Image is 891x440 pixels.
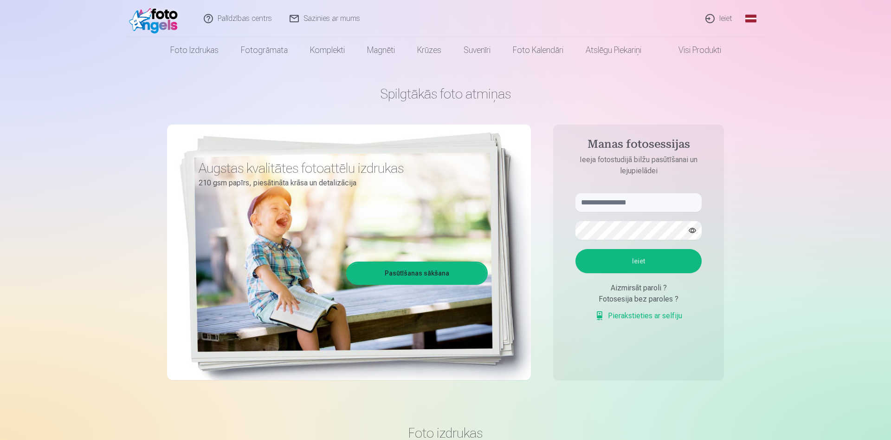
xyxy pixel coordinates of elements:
div: Aizmirsāt paroli ? [575,282,702,294]
p: 210 gsm papīrs, piesātināta krāsa un detalizācija [199,177,481,190]
a: Magnēti [356,37,406,63]
a: Komplekti [299,37,356,63]
a: Foto izdrukas [159,37,230,63]
h3: Augstas kvalitātes fotoattēlu izdrukas [199,160,481,177]
div: Fotosesija bez paroles ? [575,294,702,305]
h1: Spilgtākās foto atmiņas [167,85,724,102]
p: Ieeja fotostudijā bilžu pasūtīšanai un lejupielādei [566,154,711,177]
button: Ieiet [575,249,702,273]
a: Pasūtīšanas sākšana [348,263,486,283]
a: Fotogrāmata [230,37,299,63]
a: Suvenīri [452,37,502,63]
h4: Manas fotosessijas [566,138,711,154]
a: Atslēgu piekariņi [575,37,652,63]
a: Foto kalendāri [502,37,575,63]
a: Pierakstieties ar selfiju [595,310,682,322]
a: Krūzes [406,37,452,63]
a: Visi produkti [652,37,732,63]
img: /fa1 [129,4,182,33]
